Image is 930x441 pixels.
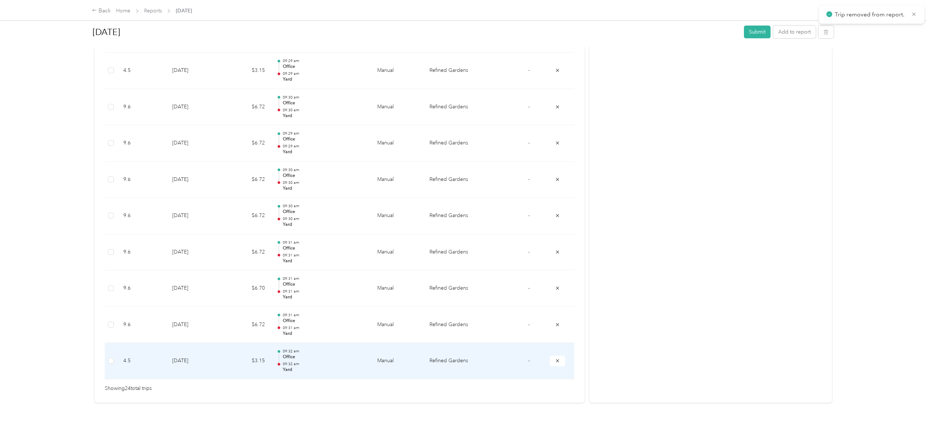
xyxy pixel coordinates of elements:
[144,8,162,14] a: Reports
[744,26,771,38] button: Submit
[223,125,271,162] td: $6.72
[283,95,366,100] p: 09:30 am
[223,89,271,125] td: $6.72
[371,53,424,89] td: Manual
[283,258,366,264] p: Yard
[117,162,166,198] td: 9.6
[223,307,271,343] td: $6.72
[117,89,166,125] td: 9.6
[371,198,424,234] td: Manual
[223,162,271,198] td: $6.72
[105,384,152,392] span: Showing 24 total trips
[283,76,366,83] p: Yard
[283,216,366,221] p: 09:30 am
[176,7,192,15] span: [DATE]
[223,198,271,234] td: $6.72
[283,180,366,185] p: 09:30 am
[424,198,484,234] td: Refined Gardens
[528,67,530,73] span: -
[889,400,930,441] iframe: Everlance-gr Chat Button Frame
[117,53,166,89] td: 4.5
[283,136,366,143] p: Office
[117,270,166,307] td: 9.6
[528,104,530,110] span: -
[528,321,530,328] span: -
[166,198,223,234] td: [DATE]
[283,253,366,258] p: 09:31 am
[371,162,424,198] td: Manual
[283,58,366,63] p: 09:29 am
[283,63,366,70] p: Office
[424,125,484,162] td: Refined Gardens
[283,131,366,136] p: 09:29 am
[283,325,366,330] p: 09:31 am
[283,367,366,373] p: Yard
[371,343,424,379] td: Manual
[283,318,366,324] p: Office
[424,162,484,198] td: Refined Gardens
[223,343,271,379] td: $3.15
[283,221,366,228] p: Yard
[283,349,366,354] p: 09:32 am
[424,343,484,379] td: Refined Gardens
[166,162,223,198] td: [DATE]
[166,234,223,271] td: [DATE]
[424,89,484,125] td: Refined Gardens
[283,245,366,252] p: Office
[283,167,366,173] p: 09:30 am
[424,307,484,343] td: Refined Gardens
[283,294,366,301] p: Yard
[166,307,223,343] td: [DATE]
[283,240,366,245] p: 09:31 am
[773,26,816,38] button: Add to report
[371,234,424,271] td: Manual
[424,53,484,89] td: Refined Gardens
[223,270,271,307] td: $6.70
[283,361,366,367] p: 09:32 am
[424,234,484,271] td: Refined Gardens
[528,140,530,146] span: -
[166,343,223,379] td: [DATE]
[93,23,739,41] h1: Sep 2025
[283,204,366,209] p: 09:30 am
[283,289,366,294] p: 09:31 am
[283,313,366,318] p: 09:31 am
[116,8,130,14] a: Home
[283,173,366,179] p: Office
[283,330,366,337] p: Yard
[283,149,366,155] p: Yard
[166,125,223,162] td: [DATE]
[283,71,366,76] p: 09:29 am
[92,7,111,15] div: Back
[117,307,166,343] td: 9.6
[283,144,366,149] p: 09:29 am
[223,53,271,89] td: $3.15
[528,176,530,182] span: -
[528,249,530,255] span: -
[283,108,366,113] p: 09:30 am
[371,307,424,343] td: Manual
[528,212,530,218] span: -
[283,281,366,288] p: Office
[117,234,166,271] td: 9.6
[835,10,906,19] p: Trip removed from report.
[371,125,424,162] td: Manual
[371,270,424,307] td: Manual
[223,234,271,271] td: $6.72
[117,198,166,234] td: 9.6
[371,89,424,125] td: Manual
[424,270,484,307] td: Refined Gardens
[117,125,166,162] td: 9.6
[283,113,366,119] p: Yard
[283,185,366,192] p: Yard
[283,209,366,215] p: Office
[117,343,166,379] td: 4.5
[283,276,366,281] p: 09:31 am
[528,285,530,291] span: -
[166,270,223,307] td: [DATE]
[283,354,366,360] p: Office
[528,357,530,364] span: -
[166,53,223,89] td: [DATE]
[283,100,366,107] p: Office
[166,89,223,125] td: [DATE]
